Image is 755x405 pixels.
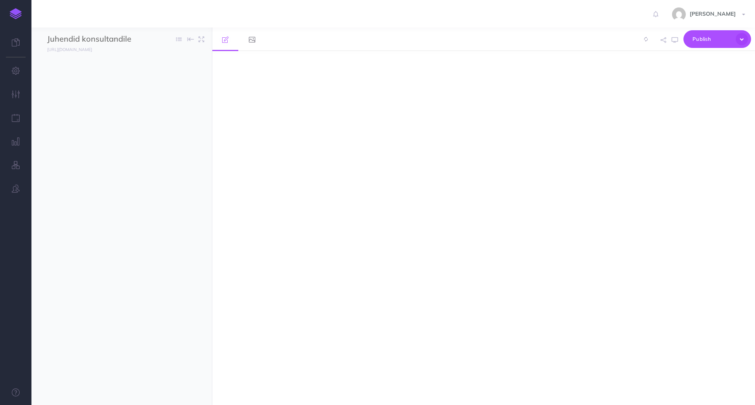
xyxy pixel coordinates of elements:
[47,33,140,45] input: Documentation Name
[686,10,740,17] span: [PERSON_NAME]
[672,7,686,21] img: aa7301426420c38ba8f22c124cda797b.jpg
[10,8,22,19] img: logo-mark.svg
[31,45,100,53] a: [URL][DOMAIN_NAME]
[692,33,732,45] span: Publish
[47,47,92,52] small: [URL][DOMAIN_NAME]
[683,30,751,48] button: Publish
